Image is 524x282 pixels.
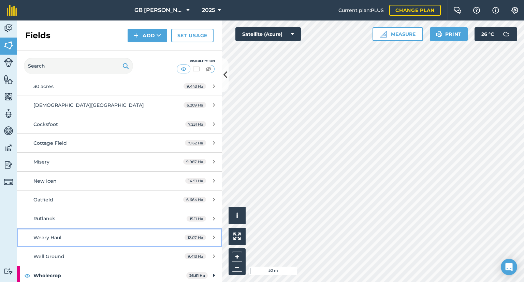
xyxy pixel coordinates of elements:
button: 26 °C [475,27,517,41]
span: Well Ground [33,253,64,259]
div: Visibility: On [177,58,215,64]
img: svg+xml;base64,PHN2ZyB4bWxucz0iaHR0cDovL3d3dy53My5vcmcvMjAwMC9zdmciIHdpZHRoPSI1MCIgaGVpZ2h0PSI0MC... [179,66,188,72]
img: fieldmargin Logo [7,5,17,16]
button: – [232,262,242,272]
a: Oatfield6.664 Ha [17,191,222,209]
span: 6.664 Ha [183,197,206,202]
span: Current plan : PLUS [338,6,384,14]
button: + [232,252,242,262]
button: Add [128,29,167,42]
span: [DEMOGRAPHIC_DATA][GEOGRAPHIC_DATA] [33,102,144,108]
span: 14.91 Ha [185,178,206,184]
img: svg+xml;base64,PD94bWwgdmVyc2lvbj0iMS4wIiBlbmNvZGluZz0idXRmLTgiPz4KPCEtLSBHZW5lcmF0b3I6IEFkb2JlIE... [4,58,13,67]
img: svg+xml;base64,PHN2ZyB4bWxucz0iaHR0cDovL3d3dy53My5vcmcvMjAwMC9zdmciIHdpZHRoPSI1MCIgaGVpZ2h0PSI0MC... [192,66,200,72]
h2: Fields [25,30,50,41]
strong: 26.61 Ha [189,273,205,278]
span: New Icen [33,178,57,184]
a: Weary Haul12.07 Ha [17,228,222,247]
span: Cocksfoot [33,121,58,127]
span: 12.07 Ha [185,235,206,240]
img: svg+xml;base64,PHN2ZyB4bWxucz0iaHR0cDovL3d3dy53My5vcmcvMjAwMC9zdmciIHdpZHRoPSI1NiIgaGVpZ2h0PSI2MC... [4,74,13,85]
img: svg+xml;base64,PD94bWwgdmVyc2lvbj0iMS4wIiBlbmNvZGluZz0idXRmLTgiPz4KPCEtLSBHZW5lcmF0b3I6IEFkb2JlIE... [499,27,513,41]
img: A question mark icon [472,7,481,14]
span: 7.251 Ha [185,121,206,127]
img: Four arrows, one pointing top left, one top right, one bottom right and the last bottom left [233,232,241,240]
img: svg+xml;base64,PD94bWwgdmVyc2lvbj0iMS4wIiBlbmNvZGluZz0idXRmLTgiPz4KPCEtLSBHZW5lcmF0b3I6IEFkb2JlIE... [4,109,13,119]
img: svg+xml;base64,PD94bWwgdmVyc2lvbj0iMS4wIiBlbmNvZGluZz0idXRmLTgiPz4KPCEtLSBHZW5lcmF0b3I6IEFkb2JlIE... [4,177,13,187]
img: svg+xml;base64,PHN2ZyB4bWxucz0iaHR0cDovL3d3dy53My5vcmcvMjAwMC9zdmciIHdpZHRoPSIxNyIgaGVpZ2h0PSIxNy... [492,6,499,14]
button: Measure [373,27,423,41]
a: [DEMOGRAPHIC_DATA][GEOGRAPHIC_DATA]6.209 Ha [17,96,222,114]
span: Cottage Field [33,140,67,146]
img: svg+xml;base64,PHN2ZyB4bWxucz0iaHR0cDovL3d3dy53My5vcmcvMjAwMC9zdmciIHdpZHRoPSIxOSIgaGVpZ2h0PSIyNC... [436,30,442,38]
button: Satellite (Azure) [235,27,301,41]
span: 7.162 Ha [185,140,206,146]
input: Search [24,58,133,74]
span: Weary Haul [33,235,61,241]
span: Rutlands [33,215,55,222]
span: 26 ° C [481,27,494,41]
a: Well Ground9.413 Ha [17,247,222,266]
img: svg+xml;base64,PHN2ZyB4bWxucz0iaHR0cDovL3d3dy53My5vcmcvMjAwMC9zdmciIHdpZHRoPSIxNCIgaGVpZ2h0PSIyNC... [134,31,139,40]
img: svg+xml;base64,PHN2ZyB4bWxucz0iaHR0cDovL3d3dy53My5vcmcvMjAwMC9zdmciIHdpZHRoPSI1NiIgaGVpZ2h0PSI2MC... [4,91,13,102]
a: New Icen14.91 Ha [17,172,222,190]
button: i [229,207,246,224]
img: A cog icon [511,7,519,14]
a: 30 acres9.443 Ha [17,77,222,96]
span: 9.443 Ha [184,83,206,89]
img: svg+xml;base64,PHN2ZyB4bWxucz0iaHR0cDovL3d3dy53My5vcmcvMjAwMC9zdmciIHdpZHRoPSI1NiIgaGVpZ2h0PSI2MC... [4,40,13,51]
a: Change plan [389,5,441,16]
img: svg+xml;base64,PD94bWwgdmVyc2lvbj0iMS4wIiBlbmNvZGluZz0idXRmLTgiPz4KPCEtLSBHZW5lcmF0b3I6IEFkb2JlIE... [4,268,13,274]
span: 15.11 Ha [187,216,206,222]
span: Misery [33,159,49,165]
div: Open Intercom Messenger [501,259,517,275]
img: svg+xml;base64,PHN2ZyB4bWxucz0iaHR0cDovL3d3dy53My5vcmcvMjAwMC9zdmciIHdpZHRoPSIxOCIgaGVpZ2h0PSIyNC... [24,271,30,280]
span: 6.209 Ha [184,102,206,108]
img: svg+xml;base64,PHN2ZyB4bWxucz0iaHR0cDovL3d3dy53My5vcmcvMjAwMC9zdmciIHdpZHRoPSI1MCIgaGVpZ2h0PSI0MC... [204,66,213,72]
span: 9.987 Ha [183,159,206,165]
span: 2025 [202,6,215,14]
img: Two speech bubbles overlapping with the left bubble in the forefront [453,7,462,14]
img: svg+xml;base64,PD94bWwgdmVyc2lvbj0iMS4wIiBlbmNvZGluZz0idXRmLTgiPz4KPCEtLSBHZW5lcmF0b3I6IEFkb2JlIE... [4,143,13,153]
img: Ruler icon [380,31,387,38]
span: 9.413 Ha [185,253,206,259]
img: svg+xml;base64,PD94bWwgdmVyc2lvbj0iMS4wIiBlbmNvZGluZz0idXRmLTgiPz4KPCEtLSBHZW5lcmF0b3I6IEFkb2JlIE... [4,23,13,33]
span: Oatfield [33,197,53,203]
button: Print [430,27,468,41]
span: i [236,211,238,220]
a: Rutlands15.11 Ha [17,209,222,228]
a: Misery9.987 Ha [17,153,222,171]
a: Set usage [171,29,214,42]
img: svg+xml;base64,PHN2ZyB4bWxucz0iaHR0cDovL3d3dy53My5vcmcvMjAwMC9zdmciIHdpZHRoPSIxOSIgaGVpZ2h0PSIyNC... [122,62,129,70]
a: Cocksfoot7.251 Ha [17,115,222,133]
a: Cottage Field7.162 Ha [17,134,222,152]
img: svg+xml;base64,PD94bWwgdmVyc2lvbj0iMS4wIiBlbmNvZGluZz0idXRmLTgiPz4KPCEtLSBHZW5lcmF0b3I6IEFkb2JlIE... [4,126,13,136]
span: GB [PERSON_NAME] Farms [134,6,184,14]
img: svg+xml;base64,PD94bWwgdmVyc2lvbj0iMS4wIiBlbmNvZGluZz0idXRmLTgiPz4KPCEtLSBHZW5lcmF0b3I6IEFkb2JlIE... [4,160,13,170]
span: 30 acres [33,83,54,89]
